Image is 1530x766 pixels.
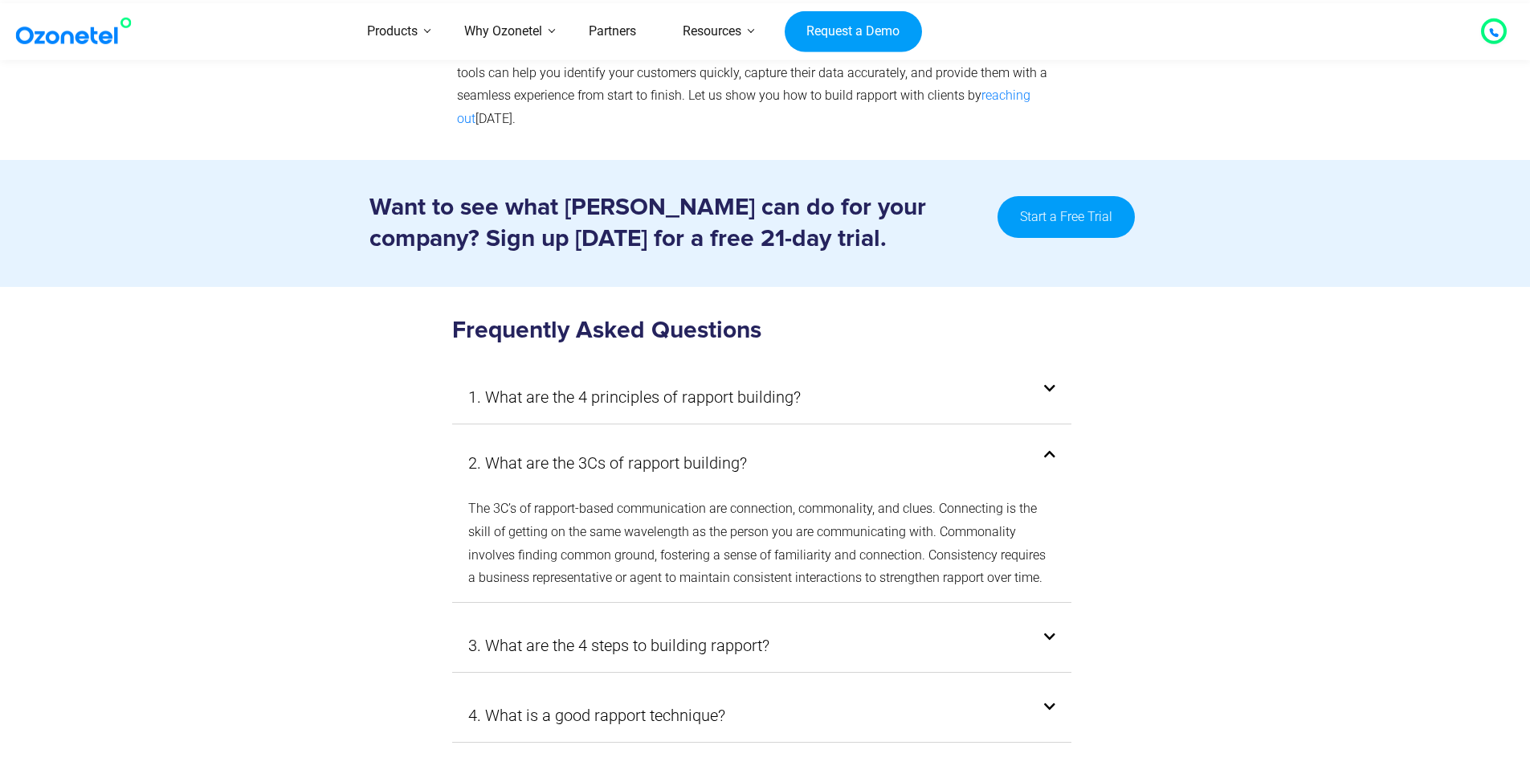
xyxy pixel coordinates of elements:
p: The 3C’s of rapport-based communication are connection, commonality, and clues. Connecting is the... [468,498,1056,590]
a: Why Ozonetel [441,3,565,60]
div: 3. What are the 4 steps to building rapport? [452,619,1072,672]
a: Products [344,3,441,60]
a: Request a Demo [785,10,922,52]
a: 4. What is a good rapport technique? [468,701,725,730]
div: 2. What are the 3Cs of rapport building? [452,485,1072,602]
a: Resources [659,3,765,60]
div: 4. What is a good rapport technique? [452,689,1072,742]
a: 1. What are the 4 principles of rapport building? [468,383,801,412]
div: 1. What are the 4 principles of rapport building? [452,371,1072,424]
a: 3. What are the 4 steps to building rapport? [468,631,769,660]
a: Start a Free Trial [998,196,1134,238]
div: 2. What are the 3Cs of rapport building? [452,440,1072,485]
p: Founded in [DATE], Ozonetel is a pioneering provider of cloud-based contact center solutions. Our... [457,39,1067,131]
h3: Frequently Asked Questions [452,315,1072,346]
h3: Want to see what [PERSON_NAME] can do for your company? Sign up [DATE] for a free 21-day trial. [369,192,981,255]
a: Partners [565,3,659,60]
a: 2. What are the 3Cs of rapport building? [468,449,747,477]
